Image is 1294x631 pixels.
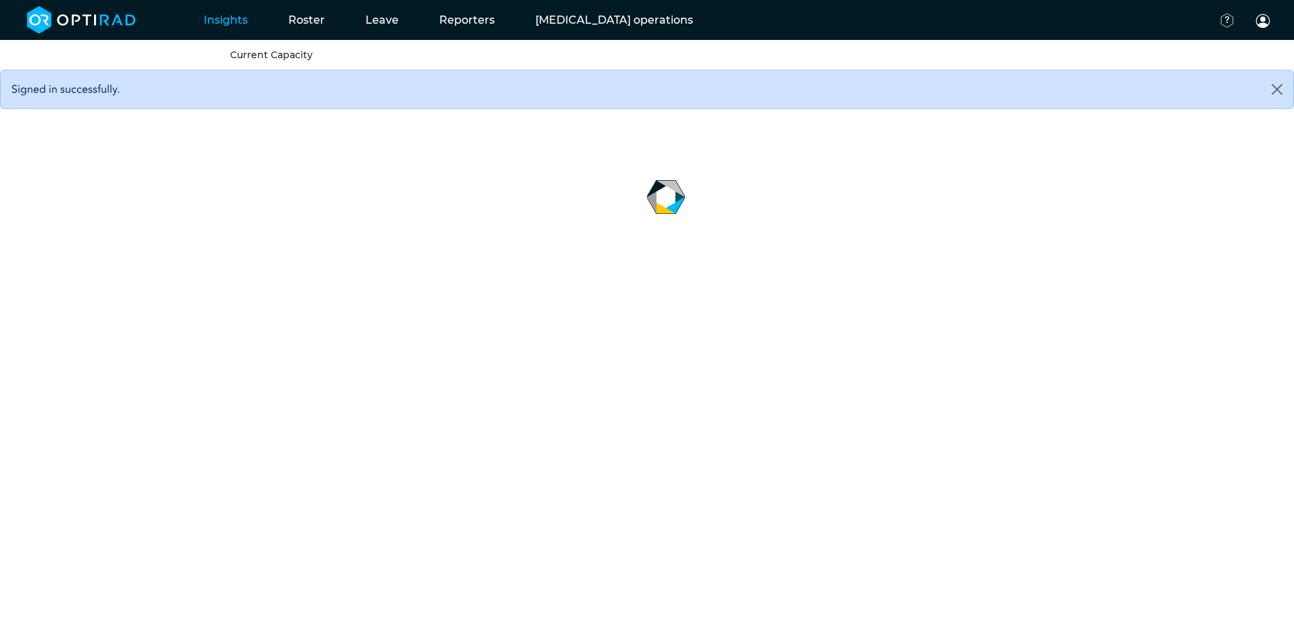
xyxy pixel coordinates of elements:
button: Close [1261,70,1293,108]
a: Current Capacity [230,49,313,61]
img: brand-opti-rad-logos-blue-and-white-d2f68631ba2948856bd03f2d395fb146ddc8fb01b4b6e9315ea85fa773367... [27,6,136,34]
